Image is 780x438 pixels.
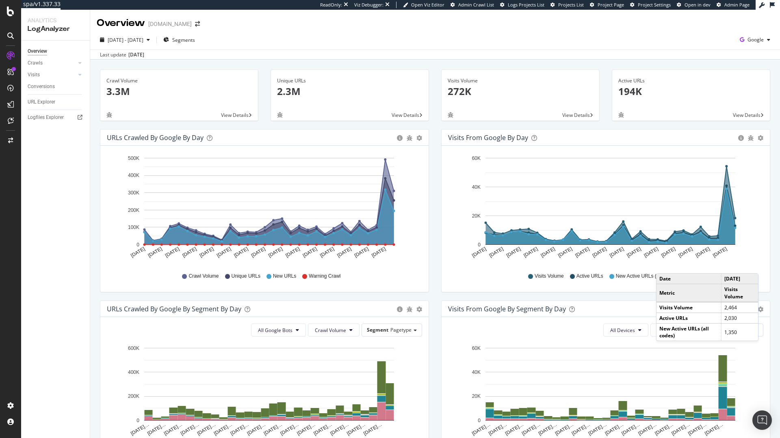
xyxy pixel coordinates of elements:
[28,113,64,122] div: Logfiles Explorer
[724,2,750,8] span: Admin Page
[472,394,481,399] text: 20K
[448,152,760,265] svg: A chart.
[695,246,711,259] text: [DATE]
[251,324,306,337] button: All Google Bots
[367,326,388,333] span: Segment
[721,274,758,284] td: [DATE]
[500,2,544,8] a: Logs Projects List
[721,313,758,323] td: 2,030
[712,246,728,259] text: [DATE]
[128,155,139,161] text: 500K
[618,112,624,118] div: bug
[221,112,249,119] span: View Details
[188,273,219,280] span: Crawl Volume
[618,77,764,84] div: Active URLs
[160,33,198,46] button: Segments
[630,2,671,8] a: Project Settings
[181,246,197,259] text: [DATE]
[609,246,625,259] text: [DATE]
[416,135,422,141] div: gear
[28,59,76,67] a: Crawls
[128,207,139,213] text: 200K
[392,112,419,119] span: View Details
[626,246,642,259] text: [DATE]
[618,84,764,98] p: 194K
[128,345,139,351] text: 600K
[308,324,360,337] button: Crawl Volume
[108,37,143,43] span: [DATE] - [DATE]
[610,327,635,334] span: All Devices
[472,213,481,219] text: 20K
[28,82,84,91] a: Conversions
[758,135,763,141] div: gear
[472,184,481,190] text: 40K
[451,2,494,8] a: Admin Crawl List
[309,273,340,280] span: Warning Crawl
[522,246,539,259] text: [DATE]
[656,284,721,302] td: Metric
[407,306,412,312] div: bug
[136,242,139,248] text: 0
[216,246,232,259] text: [DATE]
[148,20,192,28] div: [DOMAIN_NAME]
[28,98,84,106] a: URL Explorer
[172,37,195,43] span: Segments
[107,305,241,313] div: URLs Crawled by Google By Segment By Day
[136,418,139,423] text: 0
[106,84,252,98] p: 3.3M
[478,242,481,248] text: 0
[250,246,266,259] text: [DATE]
[677,2,711,8] a: Open in dev
[128,369,139,375] text: 400K
[660,246,676,259] text: [DATE]
[28,98,55,106] div: URL Explorer
[448,305,566,313] div: Visits from Google By Segment By Day
[598,2,624,8] span: Project Page
[603,324,648,337] button: All Devices
[273,273,296,280] span: New URLs
[448,343,760,437] svg: A chart.
[458,2,494,8] span: Admin Crawl List
[320,2,342,8] div: ReadOnly:
[302,246,318,259] text: [DATE]
[199,246,215,259] text: [DATE]
[28,16,83,24] div: Analytics
[508,2,544,8] span: Logs Projects List
[128,51,144,58] div: [DATE]
[403,2,444,8] a: Open Viz Editor
[407,135,412,141] div: bug
[448,84,593,98] p: 272K
[354,2,383,8] div: Viz Debugger:
[590,2,624,8] a: Project Page
[576,273,603,280] span: Active URLs
[643,246,659,259] text: [DATE]
[319,246,335,259] text: [DATE]
[650,324,701,337] button: Visits Volume
[472,345,481,351] text: 60K
[284,246,301,259] text: [DATE]
[397,306,403,312] div: circle-info
[562,112,590,119] span: View Details
[616,273,677,280] span: New Active URLs (all codes)
[638,2,671,8] span: Project Settings
[416,306,422,312] div: gear
[656,313,721,323] td: Active URLs
[28,59,43,67] div: Crawls
[267,246,284,259] text: [DATE]
[28,71,40,79] div: Visits
[107,343,419,437] svg: A chart.
[733,112,760,119] span: View Details
[28,47,47,56] div: Overview
[448,112,453,118] div: bug
[685,2,711,8] span: Open in dev
[656,302,721,313] td: Visits Volume
[574,246,590,259] text: [DATE]
[752,410,772,430] div: Open Intercom Messenger
[128,224,139,230] text: 100K
[106,112,112,118] div: bug
[106,77,252,84] div: Crawl Volume
[128,173,139,179] text: 400K
[233,246,249,259] text: [DATE]
[195,21,200,27] div: arrow-right-arrow-left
